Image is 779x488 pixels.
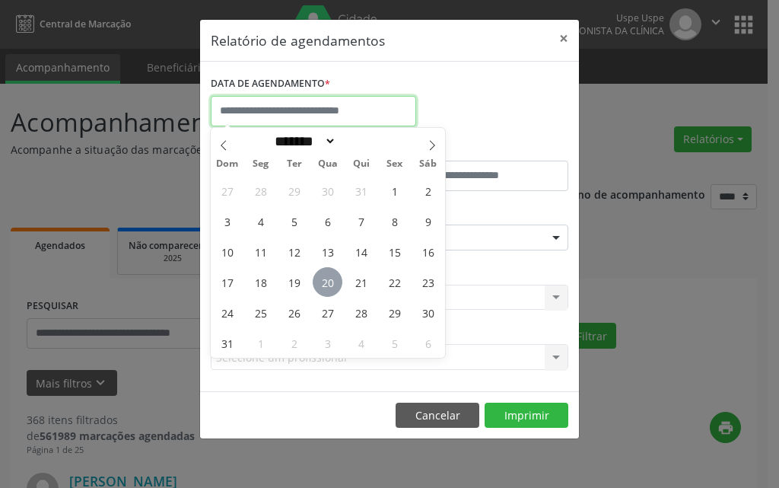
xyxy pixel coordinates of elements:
[413,206,443,236] span: Agosto 9, 2025
[211,30,385,50] h5: Relatório de agendamentos
[246,206,275,236] span: Agosto 4, 2025
[345,159,378,169] span: Qui
[269,133,336,149] select: Month
[380,267,409,297] span: Agosto 22, 2025
[246,267,275,297] span: Agosto 18, 2025
[212,267,242,297] span: Agosto 17, 2025
[246,298,275,327] span: Agosto 25, 2025
[279,267,309,297] span: Agosto 19, 2025
[212,328,242,358] span: Agosto 31, 2025
[485,403,568,429] button: Imprimir
[212,176,242,206] span: Julho 27, 2025
[246,237,275,266] span: Agosto 11, 2025
[279,176,309,206] span: Julho 29, 2025
[311,159,345,169] span: Qua
[413,237,443,266] span: Agosto 16, 2025
[346,206,376,236] span: Agosto 7, 2025
[212,298,242,327] span: Agosto 24, 2025
[413,298,443,327] span: Agosto 30, 2025
[380,206,409,236] span: Agosto 8, 2025
[211,159,244,169] span: Dom
[278,159,311,169] span: Ter
[393,137,568,161] label: ATÉ
[211,72,330,96] label: DATA DE AGENDAMENTO
[279,206,309,236] span: Agosto 5, 2025
[279,237,309,266] span: Agosto 12, 2025
[313,176,342,206] span: Julho 30, 2025
[313,267,342,297] span: Agosto 20, 2025
[279,298,309,327] span: Agosto 26, 2025
[380,328,409,358] span: Setembro 5, 2025
[346,298,376,327] span: Agosto 28, 2025
[336,133,386,149] input: Year
[412,159,445,169] span: Sáb
[244,159,278,169] span: Seg
[346,176,376,206] span: Julho 31, 2025
[396,403,479,429] button: Cancelar
[246,176,275,206] span: Julho 28, 2025
[313,206,342,236] span: Agosto 6, 2025
[313,328,342,358] span: Setembro 3, 2025
[413,328,443,358] span: Setembro 6, 2025
[548,20,579,57] button: Close
[279,328,309,358] span: Setembro 2, 2025
[378,159,412,169] span: Sex
[380,298,409,327] span: Agosto 29, 2025
[380,237,409,266] span: Agosto 15, 2025
[413,267,443,297] span: Agosto 23, 2025
[346,328,376,358] span: Setembro 4, 2025
[413,176,443,206] span: Agosto 2, 2025
[380,176,409,206] span: Agosto 1, 2025
[313,298,342,327] span: Agosto 27, 2025
[212,206,242,236] span: Agosto 3, 2025
[346,237,376,266] span: Agosto 14, 2025
[246,328,275,358] span: Setembro 1, 2025
[313,237,342,266] span: Agosto 13, 2025
[212,237,242,266] span: Agosto 10, 2025
[346,267,376,297] span: Agosto 21, 2025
